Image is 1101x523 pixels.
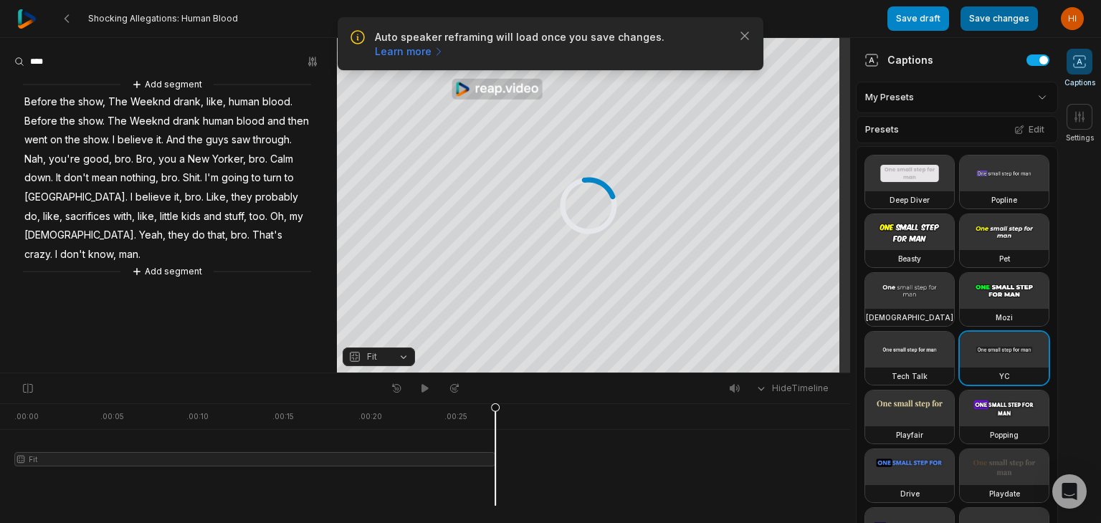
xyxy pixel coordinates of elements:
[191,226,206,245] span: do
[129,92,172,112] span: Weeknd
[864,52,933,67] div: Captions
[138,226,167,245] span: Yeah,
[996,312,1013,323] h3: Mozi
[59,112,77,131] span: the
[82,130,111,150] span: show.
[82,150,113,169] span: good,
[181,168,204,188] span: Shit.
[106,112,128,131] span: The
[866,312,953,323] h3: [DEMOGRAPHIC_DATA]
[158,207,180,226] span: little
[898,253,921,264] h3: Beasty
[180,207,202,226] span: kids
[202,207,223,226] span: and
[251,226,284,245] span: That's
[64,130,82,150] span: the
[229,226,251,245] span: bro.
[183,188,205,207] span: bro.
[266,112,287,131] span: and
[890,194,930,206] h3: Deep Diver
[375,30,726,59] p: Auto speaker reframing will load once you save changes.
[17,9,37,29] img: reap
[23,245,54,264] span: crazy.
[135,150,157,169] span: Bro,
[186,130,204,150] span: the
[128,112,171,131] span: Weeknd
[1066,133,1094,143] span: Settings
[112,207,136,226] span: with,
[235,112,266,131] span: blood
[892,370,928,382] h3: Tech Talk
[375,44,444,59] a: Learn more
[211,150,247,169] span: Yorker,
[113,150,135,169] span: bro.
[42,207,64,226] span: like,
[88,13,238,24] span: Shocking Allegations: Human Blood
[54,168,62,188] span: It
[1010,120,1049,139] button: Edit
[220,168,250,188] span: going
[178,150,186,169] span: a
[896,429,923,441] h3: Playfair
[990,429,1019,441] h3: Popping
[204,168,220,188] span: I'm
[49,130,64,150] span: on
[23,150,47,169] span: Nah,
[262,168,283,188] span: turn
[59,245,87,264] span: don't
[129,77,205,92] button: Add segment
[230,188,254,207] span: they
[887,6,949,31] button: Save draft
[1064,77,1095,88] span: Captions
[999,370,1010,382] h3: YC
[59,92,77,112] span: the
[23,207,42,226] span: do,
[172,92,205,112] span: drank,
[23,168,54,188] span: down.
[23,92,59,112] span: Before
[900,488,920,499] h3: Drive
[173,188,183,207] span: it,
[62,168,90,188] span: don't
[54,245,59,264] span: I
[205,188,230,207] span: Like,
[167,226,191,245] span: they
[989,488,1020,499] h3: Playdate
[283,168,295,188] span: to
[367,350,377,363] span: Fit
[227,92,261,112] span: human
[77,92,107,112] span: show,
[991,194,1017,206] h3: Popline
[23,188,129,207] span: [GEOGRAPHIC_DATA].
[129,188,134,207] span: I
[206,226,229,245] span: that,
[252,130,293,150] span: through.
[64,207,112,226] span: sacrifices
[999,253,1010,264] h3: Pet
[160,168,181,188] span: bro.
[129,264,205,279] button: Add segment
[856,82,1058,113] div: My Presets
[247,150,269,169] span: bro.
[118,245,142,264] span: man.
[134,188,173,207] span: believe
[269,207,288,226] span: Oh,
[87,245,118,264] span: know,
[165,130,186,150] span: And
[1066,104,1094,143] button: Settings
[136,207,158,226] span: like,
[856,116,1058,143] div: Presets
[107,92,129,112] span: The
[261,92,294,112] span: blood.
[119,168,160,188] span: nothing,
[90,168,119,188] span: mean
[1064,49,1095,88] button: Captions
[205,92,227,112] span: like,
[223,207,248,226] span: stuff,
[155,130,165,150] span: it.
[47,150,82,169] span: you're
[204,130,230,150] span: guys
[157,150,178,169] span: you
[750,378,833,399] button: HideTimeline
[250,168,262,188] span: to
